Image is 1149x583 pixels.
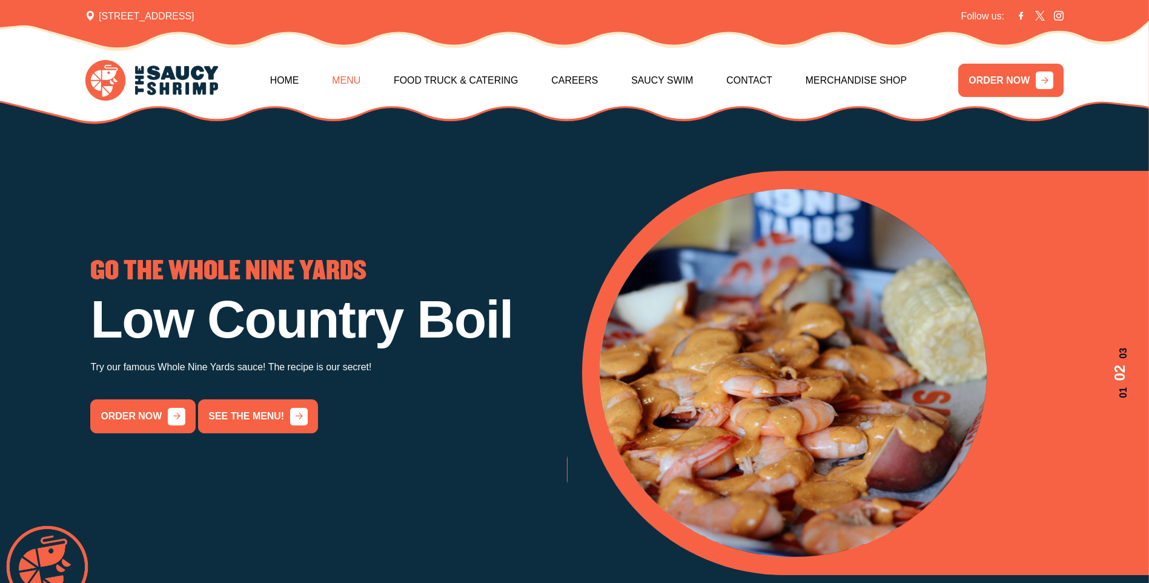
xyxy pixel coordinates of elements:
div: 2 / 3 [600,189,1131,557]
a: Contact [726,55,772,107]
span: 01 [1109,387,1131,398]
span: 02 [1109,365,1131,381]
img: logo [85,60,218,100]
a: order now [90,399,196,433]
div: 3 / 3 [567,259,1044,486]
span: 03 [1109,348,1131,359]
a: ORDER NOW [958,64,1064,98]
span: LOW COUNTRY BOIL [567,259,767,284]
a: Saucy Swim [631,55,693,107]
a: Careers [551,55,598,107]
a: order now [567,453,672,487]
h1: Sizzling Savory Seafood [567,293,1044,399]
span: GO THE WHOLE NINE YARDS [90,259,366,284]
a: Merchandise Shop [806,55,907,107]
img: Banner Image [600,189,987,557]
a: Menu [332,55,360,107]
span: [STREET_ADDRESS] [85,9,194,24]
h1: Low Country Boil [90,293,567,347]
span: Follow us: [961,9,1004,24]
p: Come and try a taste of Statesboro's oldest Low Country Boil restaurant! [567,411,1044,428]
a: Home [270,55,299,107]
a: Food Truck & Catering [394,55,518,107]
div: 2 / 3 [90,259,567,433]
a: See the menu! [198,399,317,433]
p: Try our famous Whole Nine Yards sauce! The recipe is our secret! [90,359,567,376]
